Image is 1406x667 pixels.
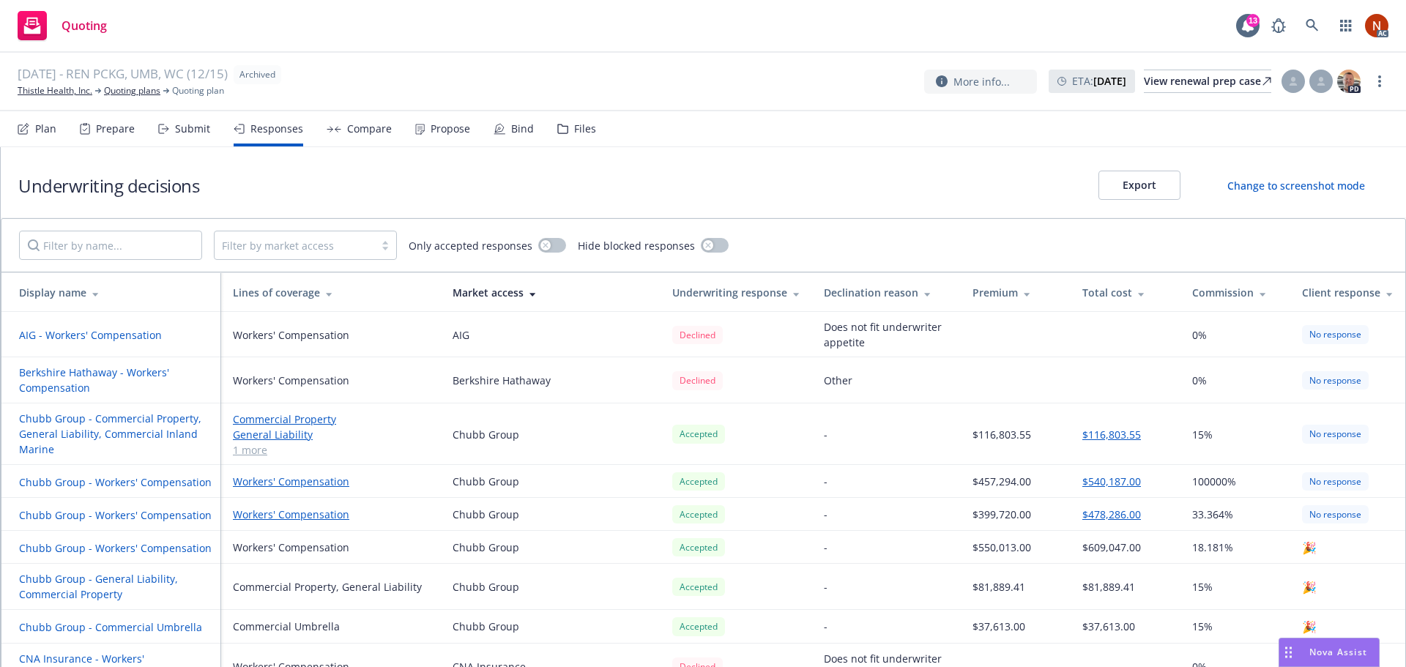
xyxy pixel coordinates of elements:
[672,371,723,390] div: Declined
[1192,285,1279,300] div: Commission
[824,373,852,388] div: Other
[672,285,800,300] div: Underwriting response
[1072,73,1126,89] span: ETA :
[175,123,210,135] div: Submit
[233,327,349,343] div: Workers' Compensation
[96,123,135,135] div: Prepare
[172,84,224,97] span: Quoting plan
[1337,70,1361,93] img: photo
[1082,285,1169,300] div: Total cost
[824,619,827,634] div: -
[1192,373,1207,388] span: 0%
[1302,578,1317,596] span: 🎉
[1093,74,1126,88] strong: [DATE]
[1192,327,1207,343] span: 0%
[824,507,827,522] div: -
[672,578,725,596] div: Accepted
[672,325,723,344] span: Declined
[1082,540,1141,555] div: $609,047.00
[1082,427,1141,442] button: $116,803.55
[19,411,215,457] button: Chubb Group - Commercial Property, General Liability, Commercial Inland Marine
[824,285,949,300] div: Declination reason
[233,507,429,522] a: Workers' Compensation
[233,411,429,427] a: Commercial Property
[19,619,202,635] button: Chubb Group - Commercial Umbrella
[1144,70,1271,92] div: View renewal prep case
[453,619,519,634] div: Chubb Group
[1144,70,1271,93] a: View renewal prep case
[1192,474,1236,489] span: 100000%
[1192,579,1213,595] span: 15%
[409,238,532,253] span: Only accepted responses
[250,123,303,135] div: Responses
[1302,618,1317,636] span: 🎉
[924,70,1037,94] button: More info...
[1302,539,1317,556] span: 🎉
[1192,507,1233,522] span: 33.364%
[233,619,340,634] div: Commercial Umbrella
[1192,619,1213,634] span: 15%
[453,427,519,442] div: Chubb Group
[1302,371,1369,390] div: No response
[18,84,92,97] a: Thistle Health, Inc.
[1365,14,1388,37] img: photo
[1309,646,1367,658] span: Nova Assist
[1192,540,1233,555] span: 18.181%
[233,373,349,388] div: Workers' Compensation
[1192,427,1213,442] span: 15%
[104,84,160,97] a: Quoting plans
[972,619,1025,634] div: $37,613.00
[18,174,199,198] h1: Underwriting decisions
[12,5,113,46] a: Quoting
[1298,11,1327,40] a: Search
[233,285,429,300] div: Lines of coverage
[1371,72,1388,90] a: more
[1082,579,1135,595] div: $81,889.41
[453,540,519,555] div: Chubb Group
[1302,285,1394,300] div: Client response
[19,474,212,490] button: Chubb Group - Workers' Compensation
[1302,505,1369,523] div: No response
[19,285,209,300] div: Display name
[1082,619,1135,634] div: $37,613.00
[453,474,519,489] div: Chubb Group
[19,365,215,395] button: Berkshire Hathaway - Workers' Compensation
[1279,638,1298,666] div: Drag to move
[19,327,162,343] button: AIG - Workers' Compensation
[1279,638,1380,667] button: Nova Assist
[1227,178,1365,193] div: Change to screenshot mode
[1302,325,1369,343] div: No response
[19,540,212,556] button: Chubb Group - Workers' Compensation
[1098,171,1180,200] button: Export
[953,74,1010,89] span: More info...
[972,285,1059,300] div: Premium
[233,427,429,442] a: General Liability
[62,20,107,31] span: Quoting
[453,373,551,388] div: Berkshire Hathaway
[18,65,228,84] span: [DATE] - REN PCKG, UMB, WC (12/15)
[1331,11,1361,40] a: Switch app
[239,68,275,81] span: Archived
[453,285,649,300] div: Market access
[824,319,949,350] div: Does not fit underwriter appetite
[672,425,725,443] div: Accepted
[1082,474,1141,489] button: $540,187.00
[972,540,1031,555] div: $550,013.00
[672,326,723,344] div: Declined
[972,427,1031,442] div: $116,803.55
[1246,14,1260,27] div: 13
[824,427,827,442] div: -
[1082,507,1141,522] button: $478,286.00
[1264,11,1293,40] a: Report a Bug
[431,123,470,135] div: Propose
[233,442,429,458] a: 1 more
[511,123,534,135] div: Bind
[35,123,56,135] div: Plan
[1302,425,1369,443] div: No response
[672,505,725,523] div: Accepted
[824,579,827,595] div: -
[574,123,596,135] div: Files
[824,474,827,489] div: -
[578,238,695,253] span: Hide blocked responses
